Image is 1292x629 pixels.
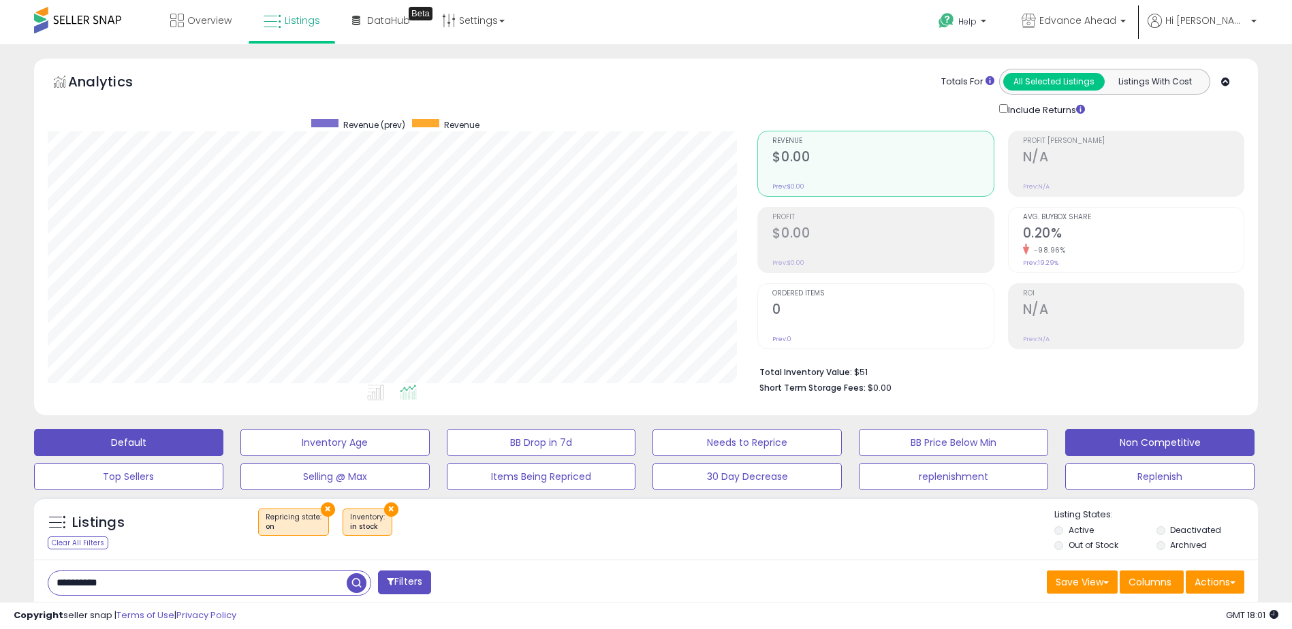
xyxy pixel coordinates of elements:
[772,302,993,320] h2: 0
[989,101,1101,117] div: Include Returns
[772,149,993,167] h2: $0.00
[868,381,892,394] span: $0.00
[116,609,174,622] a: Terms of Use
[652,463,842,490] button: 30 Day Decrease
[1170,524,1221,536] label: Deactivated
[772,225,993,244] h2: $0.00
[1069,524,1094,536] label: Active
[772,182,804,191] small: Prev: $0.00
[447,463,636,490] button: Items Being Repriced
[1023,290,1244,297] span: ROI
[1023,149,1244,167] h2: N/A
[759,382,866,393] b: Short Term Storage Fees:
[34,429,223,456] button: Default
[321,502,335,517] button: ×
[652,429,842,456] button: Needs to Reprice
[1023,182,1050,191] small: Prev: N/A
[343,119,405,131] span: Revenue (prev)
[367,14,410,27] span: DataHub
[68,72,159,95] h5: Analytics
[1129,575,1171,589] span: Columns
[266,522,321,532] div: on
[447,429,636,456] button: BB Drop in 7d
[350,522,385,532] div: in stock
[1047,570,1118,594] button: Save View
[772,214,993,221] span: Profit
[958,16,977,27] span: Help
[14,609,63,622] strong: Copyright
[1186,570,1244,594] button: Actions
[928,2,1000,44] a: Help
[1065,463,1255,490] button: Replenish
[240,429,430,456] button: Inventory Age
[1054,509,1258,521] p: Listing States:
[444,119,479,131] span: Revenue
[938,12,955,29] i: Get Help
[1029,245,1066,255] small: -98.96%
[1226,609,1278,622] span: 2025-09-10 18:01 GMT
[941,76,994,88] div: Totals For
[34,463,223,490] button: Top Sellers
[1023,225,1244,244] h2: 0.20%
[1065,429,1255,456] button: Non Competitive
[1165,14,1247,27] span: Hi [PERSON_NAME]
[240,463,430,490] button: Selling @ Max
[72,513,125,532] h5: Listings
[772,335,791,343] small: Prev: 0
[384,502,398,517] button: ×
[285,14,320,27] span: Listings
[378,570,431,594] button: Filters
[409,7,432,20] div: Tooltip anchor
[759,366,852,378] b: Total Inventory Value:
[176,609,236,622] a: Privacy Policy
[772,290,993,297] span: Ordered Items
[48,536,108,549] div: Clear All Filters
[772,138,993,145] span: Revenue
[1023,138,1244,145] span: Profit [PERSON_NAME]
[1023,259,1058,267] small: Prev: 19.29%
[759,363,1234,379] li: $51
[1120,570,1184,594] button: Columns
[350,512,385,532] span: Inventory :
[772,259,804,267] small: Prev: $0.00
[1039,14,1116,27] span: Edvance Ahead
[1023,214,1244,221] span: Avg. Buybox Share
[187,14,232,27] span: Overview
[1104,73,1206,91] button: Listings With Cost
[14,609,236,622] div: seller snap | |
[1170,539,1207,551] label: Archived
[1023,302,1244,320] h2: N/A
[1148,14,1257,44] a: Hi [PERSON_NAME]
[859,463,1048,490] button: replenishment
[266,512,321,532] span: Repricing state :
[859,429,1048,456] button: BB Price Below Min
[1023,335,1050,343] small: Prev: N/A
[1003,73,1105,91] button: All Selected Listings
[1069,539,1118,551] label: Out of Stock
